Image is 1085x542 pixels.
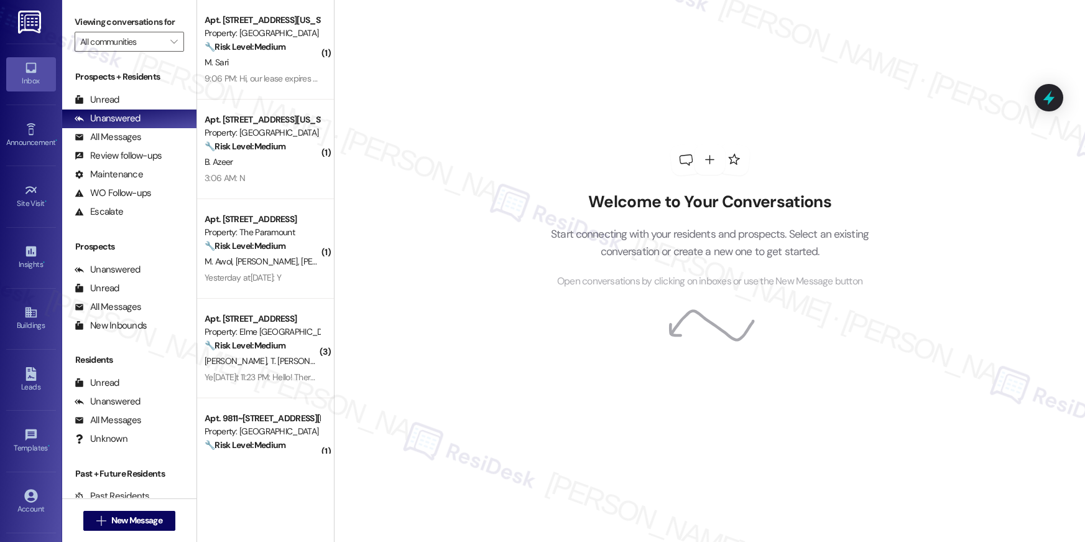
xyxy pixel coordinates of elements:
[205,272,281,283] div: Yesterday at[DATE]: Y
[236,256,302,267] span: [PERSON_NAME]
[205,14,320,27] div: Apt. [STREET_ADDRESS][US_STATE]
[301,256,367,267] span: [PERSON_NAME]
[205,141,285,152] strong: 🔧 Risk Level: Medium
[62,70,196,83] div: Prospects + Residents
[62,353,196,367] div: Residents
[75,301,141,314] div: All Messages
[170,37,177,47] i: 
[6,424,56,458] a: Templates •
[75,376,119,390] div: Unread
[205,340,285,351] strong: 🔧 Risk Level: Medium
[75,187,151,200] div: WO Follow-ups
[6,302,56,335] a: Buildings
[96,516,106,526] i: 
[75,319,147,332] div: New Inbounds
[6,363,56,397] a: Leads
[43,258,45,267] span: •
[75,432,127,446] div: Unknown
[205,156,233,167] span: B. Azeer
[205,126,320,139] div: Property: [GEOGRAPHIC_DATA]
[75,112,141,125] div: Unanswered
[205,213,320,226] div: Apt. [STREET_ADDRESS]
[205,172,245,184] div: 3:06 AM: N
[205,412,320,425] div: Apt. 9811~[STREET_ADDRESS][PERSON_NAME]
[205,226,320,239] div: Property: The Paramount
[111,514,162,527] span: New Message
[55,136,57,145] span: •
[75,131,141,144] div: All Messages
[75,395,141,408] div: Unanswered
[6,57,56,91] a: Inbox
[205,439,285,451] strong: 🔧 Risk Level: Medium
[6,485,56,519] a: Account
[75,168,143,181] div: Maintenance
[62,240,196,253] div: Prospects
[205,57,228,68] span: M. Sari
[205,113,320,126] div: Apt. [STREET_ADDRESS][US_STATE]
[18,11,44,34] img: ResiDesk Logo
[270,355,340,367] span: T. [PERSON_NAME]
[45,197,47,206] span: •
[205,27,320,40] div: Property: [GEOGRAPHIC_DATA]
[205,371,548,383] div: Ye[DATE]t 11:23 PM: Hello! Thereâs a cigarette smoking smell coming from the unit above our
[75,12,184,32] label: Viewing conversations for
[75,263,141,276] div: Unanswered
[83,511,175,531] button: New Message
[205,355,270,367] span: [PERSON_NAME]
[205,256,236,267] span: M. Awol
[75,149,162,162] div: Review follow-ups
[205,41,285,52] strong: 🔧 Risk Level: Medium
[205,312,320,325] div: Apt. [STREET_ADDRESS]
[62,467,196,480] div: Past + Future Residents
[6,241,56,274] a: Insights •
[75,414,141,427] div: All Messages
[6,180,56,213] a: Site Visit •
[75,205,123,218] div: Escalate
[205,240,285,251] strong: 🔧 Risk Level: Medium
[205,325,320,339] div: Property: Elme [GEOGRAPHIC_DATA]
[48,442,50,451] span: •
[75,490,150,503] div: Past Residents
[80,32,164,52] input: All communities
[75,93,119,106] div: Unread
[557,274,862,289] span: Open conversations by clicking on inboxes or use the New Message button
[205,425,320,438] div: Property: [GEOGRAPHIC_DATA]
[532,225,888,261] p: Start connecting with your residents and prospects. Select an existing conversation or create a n...
[75,282,119,295] div: Unread
[532,192,888,212] h2: Welcome to Your Conversations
